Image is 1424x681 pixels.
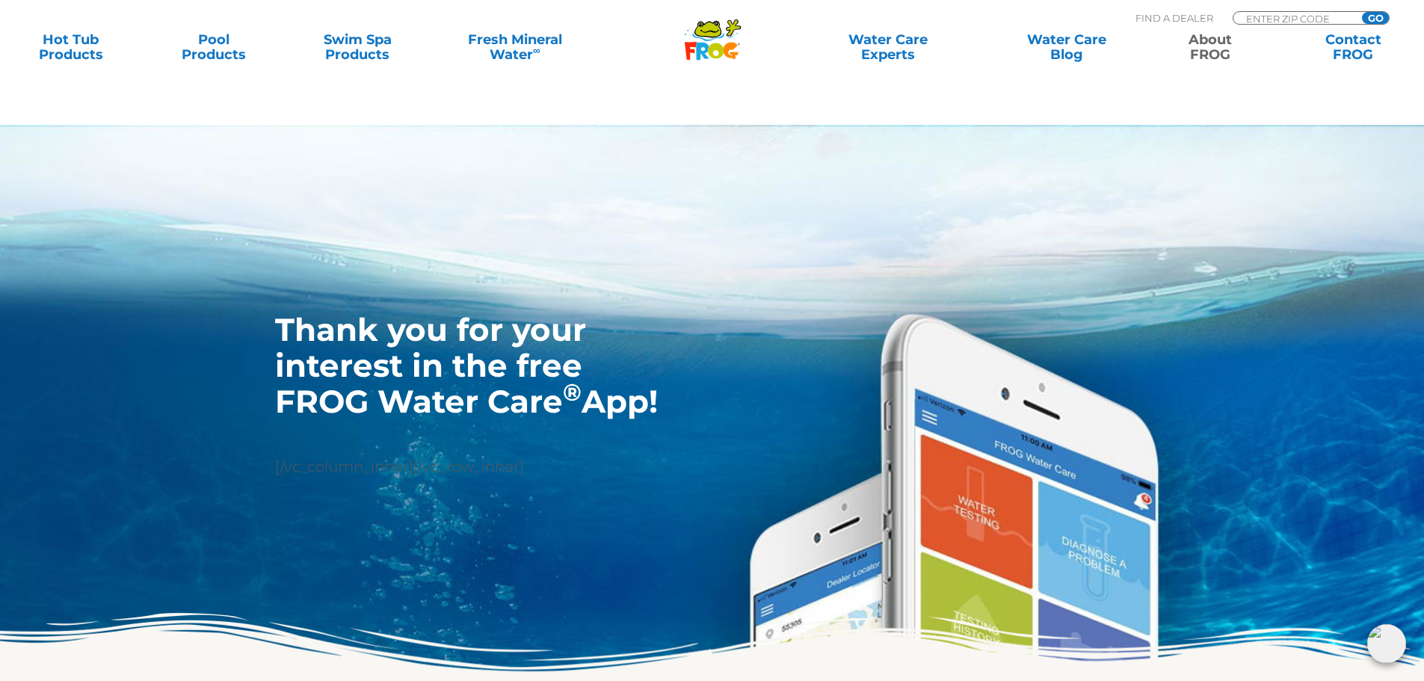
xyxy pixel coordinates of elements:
a: PoolProducts [158,32,270,62]
h1: Thank you for your interest in the free FROG Water Care App! [275,312,667,419]
p: Find A Dealer [1135,11,1213,25]
sup: ∞ [533,44,540,56]
a: Swim SpaProducts [302,32,413,62]
a: ContactFROG [1298,32,1409,62]
a: Fresh MineralWater∞ [445,32,585,62]
a: Water CareExperts [798,32,978,62]
a: Hot TubProducts [15,32,126,62]
a: Water CareBlog [1011,32,1122,62]
img: openIcon [1367,624,1406,663]
input: GO [1362,12,1389,24]
a: AboutFROG [1154,32,1266,62]
sup: ® [563,378,582,407]
div: [/vc_column_inner][/vc_row_inner] [275,312,667,478]
input: Zip Code Form [1245,12,1346,25]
